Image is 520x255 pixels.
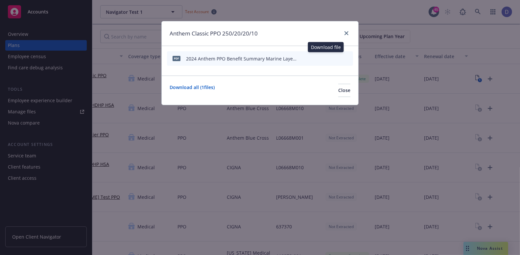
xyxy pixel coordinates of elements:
button: preview file [334,54,340,63]
a: Download all ( 1 files) [170,84,215,97]
div: Download file [308,42,344,52]
button: download file [322,54,329,63]
span: pdf [173,56,180,61]
button: Close [338,84,350,97]
div: 2024 Anthem PPO Benefit Summary Marine Layer.pdf [186,55,297,62]
a: close [343,29,350,37]
span: Close [338,87,350,93]
button: start extraction [309,54,317,63]
button: archive file [345,54,350,63]
h1: Anthem Classic PPO 250/20/20/10 [170,29,258,38]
